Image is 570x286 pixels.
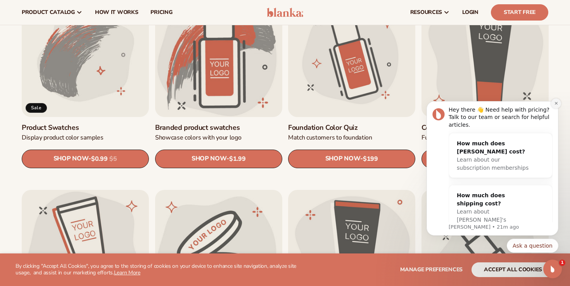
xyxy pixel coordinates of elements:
span: product catalog [22,9,75,16]
a: SHOP NOW- $199 [288,150,415,168]
a: Branded product swatches [155,123,282,132]
span: How It Works [95,9,138,16]
img: logo [267,8,304,17]
span: 1 [559,260,565,266]
iframe: Intercom live chat [543,260,562,278]
s: $5 [109,155,117,163]
span: $199 [363,155,378,163]
a: Foundation Color Quiz [288,123,415,132]
a: Product Swatches [22,123,149,132]
span: resources [410,9,442,16]
button: accept all cookies [472,262,554,277]
p: By clicking "Accept All Cookies", you agree to the storing of cookies on your device to enhance s... [16,263,303,276]
span: LOGIN [462,9,478,16]
span: SHOP NOW [325,155,360,162]
span: Manage preferences [400,266,463,273]
span: SHOP NOW [191,155,226,162]
a: SHOP NOW- $1.99 [155,150,282,168]
span: SHOP NOW [54,155,88,162]
span: pricing [150,9,172,16]
iframe: Intercom notifications message [415,76,570,265]
span: $0.99 [91,155,107,163]
a: SHOP NOW- $0.99 $5 [22,150,149,168]
button: Manage preferences [400,262,463,277]
span: $1.99 [229,155,245,163]
a: Start Free [491,4,548,21]
a: Learn More [114,269,140,276]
